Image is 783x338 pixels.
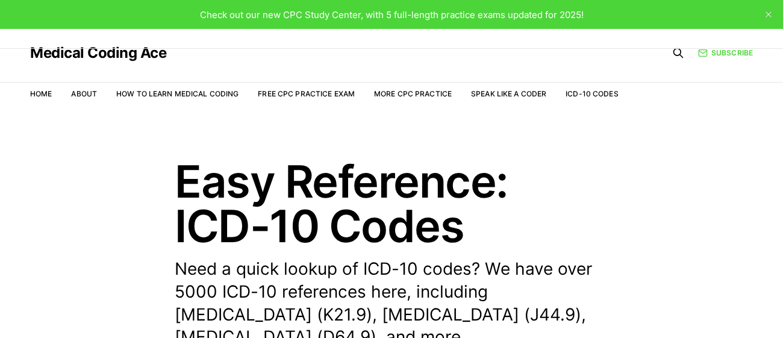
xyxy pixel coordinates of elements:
a: How to Learn Medical Coding [116,89,239,98]
a: About [71,89,97,98]
a: Home [30,89,52,98]
a: Speak Like a Coder [471,89,546,98]
a: More CPC Practice [374,89,452,98]
h1: Easy Reference: ICD-10 Codes [175,159,608,248]
iframe: portal-trigger [538,279,783,338]
span: Check out our new CPC Study Center, with 5 full-length practice exams updated for 2025! [200,9,584,20]
button: close [759,5,778,24]
a: Medical Coding Ace [30,46,166,60]
a: Free CPC Practice Exam [258,89,355,98]
a: Subscribe [698,47,753,58]
a: ICD-10 Codes [566,89,618,98]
